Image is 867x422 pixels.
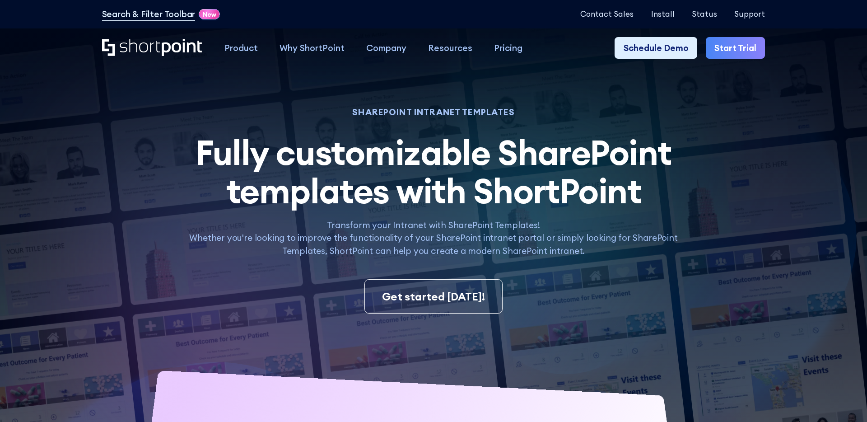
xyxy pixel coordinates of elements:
a: Support [734,10,765,19]
a: Schedule Demo [615,37,697,59]
div: Get started [DATE]! [382,288,485,305]
a: Start Trial [706,37,765,59]
a: Home [102,39,203,58]
a: Company [355,37,417,59]
a: Contact Sales [580,10,634,19]
a: Search & Filter Toolbar [102,8,196,21]
a: Resources [417,37,483,59]
p: Transform your Intranet with SharePoint Templates! Whether you're looking to improve the function... [180,219,687,258]
div: Company [366,42,406,55]
a: Get started [DATE]! [364,279,503,314]
a: Pricing [483,37,533,59]
span: Fully customizable SharePoint templates with ShortPoint [196,130,671,212]
div: Pricing [494,42,522,55]
a: Status [692,10,717,19]
a: Install [651,10,675,19]
div: Resources [428,42,472,55]
div: Product [224,42,258,55]
a: Why ShortPoint [269,37,355,59]
a: Product [214,37,269,59]
h1: SHAREPOINT INTRANET TEMPLATES [180,108,687,116]
div: Why ShortPoint [280,42,345,55]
